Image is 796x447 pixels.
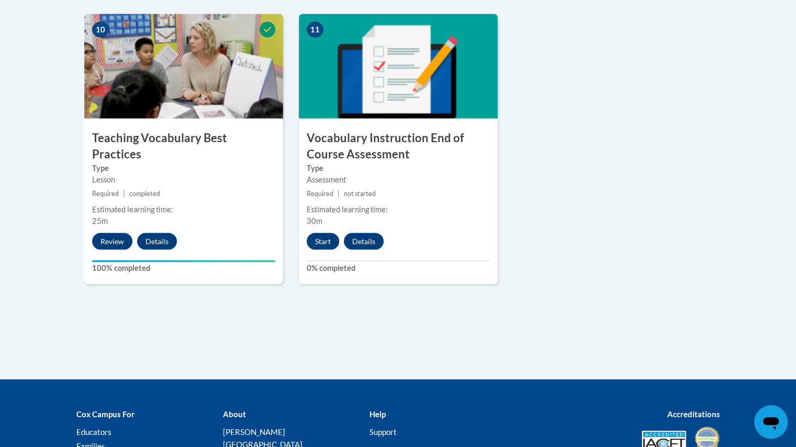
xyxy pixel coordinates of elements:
[92,233,132,250] button: Review
[307,163,490,174] label: Type
[307,262,490,274] label: 0% completed
[129,190,160,198] span: completed
[76,427,111,437] a: Educators
[92,163,275,174] label: Type
[307,216,322,225] span: 30m
[667,409,720,419] b: Accreditations
[307,22,323,38] span: 11
[92,262,275,274] label: 100% completed
[369,409,385,419] b: Help
[92,216,108,225] span: 25m
[137,233,177,250] button: Details
[76,409,134,419] b: Cox Campus For
[84,130,283,163] h3: Teaching Vocabulary Best Practices
[307,174,490,186] div: Assessment
[307,233,339,250] button: Start
[92,174,275,186] div: Lesson
[307,190,333,198] span: Required
[344,233,384,250] button: Details
[92,190,119,198] span: Required
[338,190,340,198] span: |
[369,427,396,437] a: Support
[754,405,788,439] iframe: Button to launch messaging window
[92,22,109,38] span: 10
[222,409,245,419] b: About
[344,190,376,198] span: not started
[92,204,275,215] div: Estimated learning time:
[307,204,490,215] div: Estimated learning time:
[123,190,125,198] span: |
[299,130,498,163] h3: Vocabulary Instruction End of Course Assessment
[92,260,275,262] div: Your progress
[84,14,283,119] img: Course Image
[299,14,498,119] img: Course Image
